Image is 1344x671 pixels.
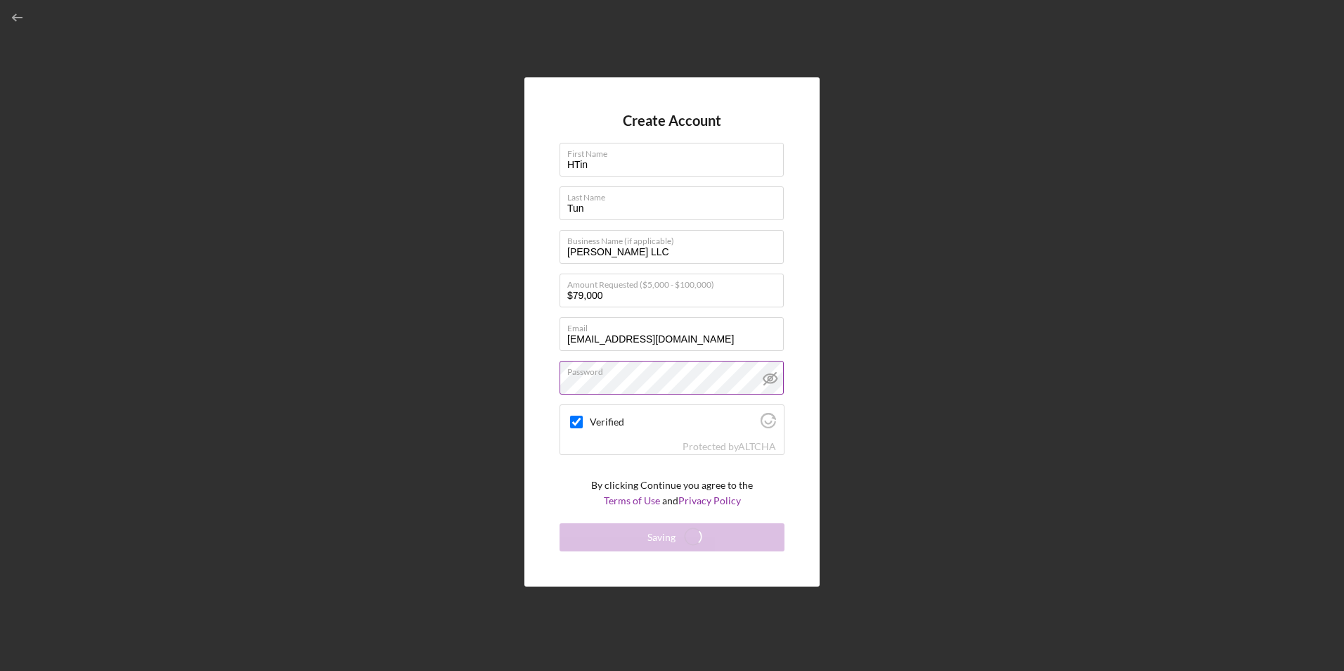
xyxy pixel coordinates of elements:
[738,440,776,452] a: Visit Altcha.org
[567,318,784,333] label: Email
[604,494,660,506] a: Terms of Use
[567,274,784,290] label: Amount Requested ($5,000 - $100,000)
[567,231,784,246] label: Business Name (if applicable)
[567,187,784,203] label: Last Name
[623,113,721,129] h4: Create Account
[567,143,784,159] label: First Name
[678,494,741,506] a: Privacy Policy
[647,523,676,551] div: Saving
[560,523,784,551] button: Saving
[683,441,776,452] div: Protected by
[590,416,756,428] label: Verified
[567,362,784,377] label: Password
[591,478,753,509] p: By clicking Continue you agree to the and
[761,418,776,430] a: Visit Altcha.org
